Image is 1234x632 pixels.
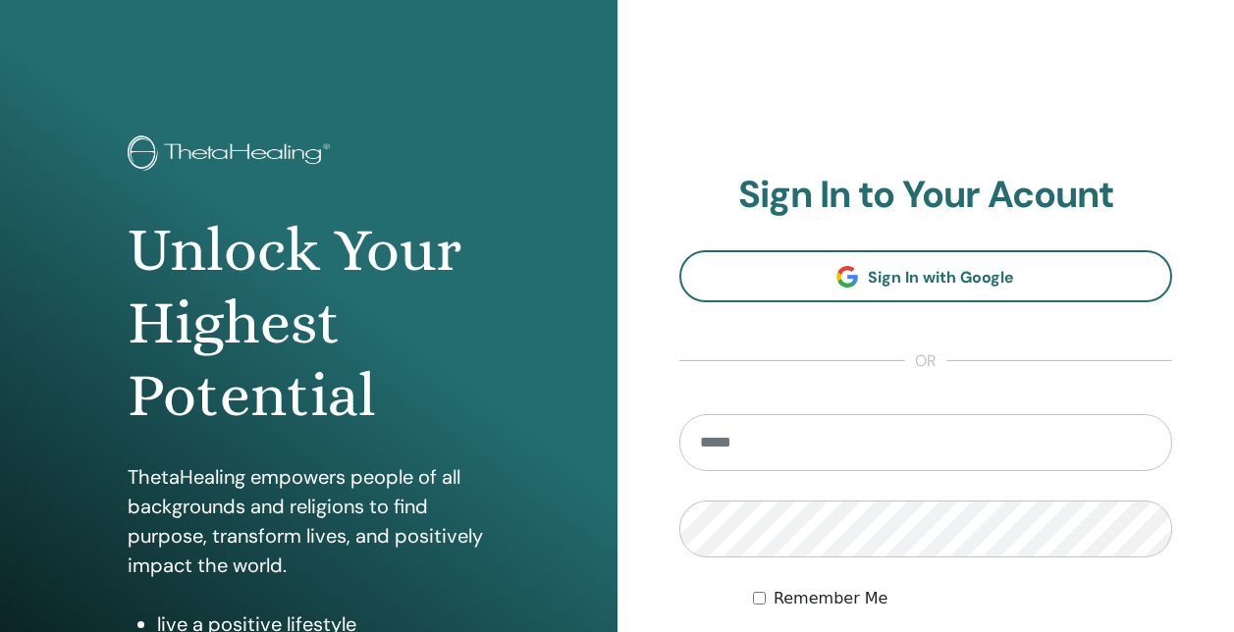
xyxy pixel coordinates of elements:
[868,267,1014,288] span: Sign In with Google
[679,250,1173,302] a: Sign In with Google
[905,349,946,373] span: or
[753,587,1172,610] div: Keep me authenticated indefinitely or until I manually logout
[128,214,490,433] h1: Unlock Your Highest Potential
[679,173,1173,218] h2: Sign In to Your Acount
[774,587,888,610] label: Remember Me
[128,462,490,580] p: ThetaHealing empowers people of all backgrounds and religions to find purpose, transform lives, a...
